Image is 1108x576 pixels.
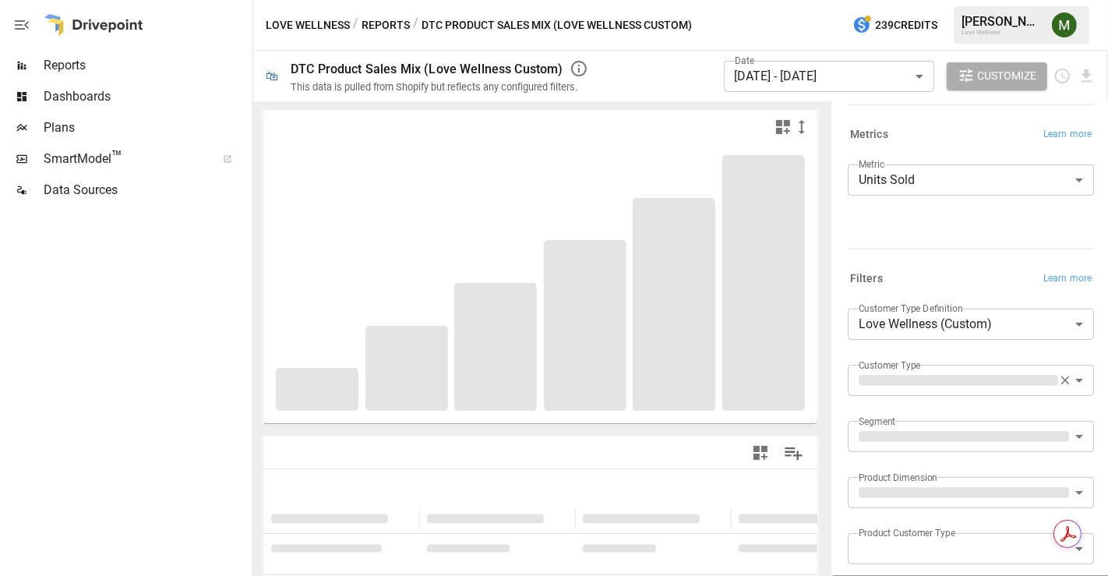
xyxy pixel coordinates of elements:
[776,436,811,471] button: Manage Columns
[724,61,934,92] div: [DATE] - [DATE]
[266,16,350,35] button: Love Wellness
[859,359,921,372] label: Customer Type
[362,16,410,35] button: Reports
[848,309,1094,340] div: Love Wellness (Custom)
[859,415,895,428] label: Segment
[859,526,955,539] label: Product Customer Type
[44,150,206,168] span: SmartModel
[413,16,418,35] div: /
[850,270,883,288] h6: Filters
[1078,67,1096,85] button: Download report
[850,126,888,143] h6: Metrics
[353,16,358,35] div: /
[1043,3,1086,47] button: Meredith Lacasse
[291,62,563,76] div: DTC Product Sales Mix (Love Wellness Custom)
[962,29,1043,36] div: Love Wellness
[735,54,754,67] label: Date
[44,181,249,200] span: Data Sources
[266,69,278,83] div: 🛍
[390,507,411,529] button: Sort
[875,16,937,35] span: 239 Credits
[44,87,249,106] span: Dashboards
[291,81,577,93] div: This data is pulled from Shopify but reflects any configured filters.
[859,302,963,315] label: Customer Type Definition
[846,11,944,40] button: 239Credits
[1053,67,1071,85] button: Schedule report
[1043,271,1092,287] span: Learn more
[44,56,249,75] span: Reports
[111,147,122,167] span: ™
[545,507,567,529] button: Sort
[44,118,249,137] span: Plans
[848,164,1094,196] div: Units Sold
[859,471,937,484] label: Product Dimension
[947,62,1048,90] button: Customize
[859,157,884,171] label: Metric
[1043,127,1092,143] span: Learn more
[977,66,1036,86] span: Customize
[701,507,723,529] button: Sort
[1052,12,1077,37] img: Meredith Lacasse
[962,14,1043,29] div: [PERSON_NAME]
